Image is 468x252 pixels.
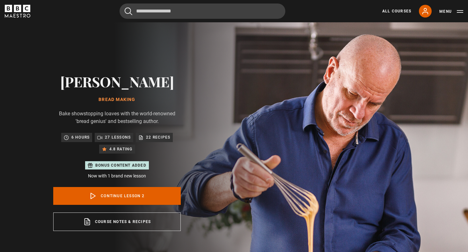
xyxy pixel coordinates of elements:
[105,134,131,140] p: 27 lessons
[71,134,90,140] p: 6 hours
[53,187,181,205] a: Continue lesson 2
[53,73,181,90] h2: [PERSON_NAME]
[382,8,411,14] a: All Courses
[53,97,181,102] h1: Bread Making
[53,212,181,231] a: Course notes & recipes
[125,7,132,15] button: Submit the search query
[5,5,30,18] svg: BBC Maestro
[439,8,463,15] button: Toggle navigation
[53,173,181,179] p: Now with 1 brand new lesson
[95,162,146,168] p: Bonus content added
[53,110,181,125] p: Bake showstopping loaves with the world-renowned 'bread genius' and bestselling author.
[120,4,285,19] input: Search
[146,134,170,140] p: 22 recipes
[109,146,133,152] p: 4.8 rating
